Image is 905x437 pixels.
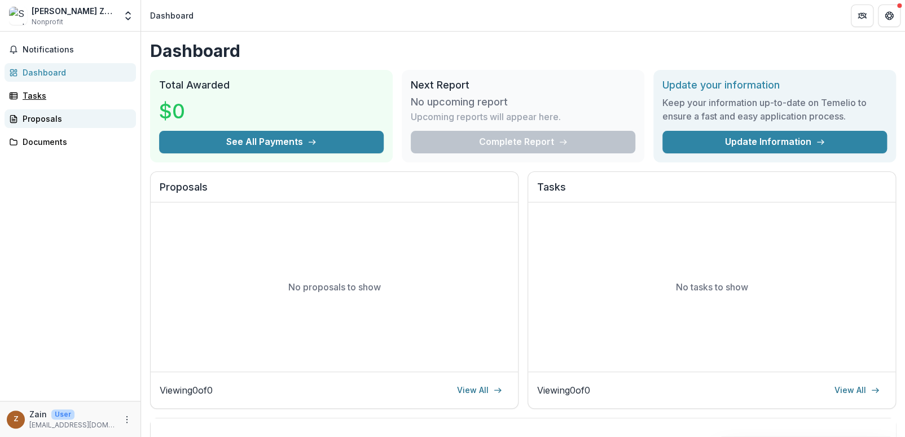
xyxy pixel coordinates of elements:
[5,86,136,105] a: Tasks
[160,383,213,397] p: Viewing 0 of 0
[662,131,887,153] a: Update Information
[23,136,127,148] div: Documents
[23,67,127,78] div: Dashboard
[159,79,384,91] h2: Total Awarded
[23,45,131,55] span: Notifications
[5,63,136,82] a: Dashboard
[878,5,900,27] button: Get Help
[676,280,748,294] p: No tasks to show
[662,96,887,123] h3: Keep your information up-to-date on Temelio to ensure a fast and easy application process.
[23,90,127,101] div: Tasks
[150,41,896,61] h1: Dashboard
[411,79,635,91] h2: Next Report
[411,96,508,108] h3: No upcoming report
[9,7,27,25] img: Syed Zain bin Syed Abu Bakar Almohdzar
[5,109,136,128] a: Proposals
[828,381,886,399] a: View All
[537,181,886,202] h2: Tasks
[32,5,116,17] div: [PERSON_NAME] Zain bin [PERSON_NAME] [PERSON_NAME] Almohdzar
[411,110,561,123] p: Upcoming reports will appear here.
[120,5,136,27] button: Open entity switcher
[29,420,116,430] p: [EMAIL_ADDRESS][DOMAIN_NAME]
[159,96,244,126] h3: $0
[23,113,127,125] div: Proposals
[537,383,590,397] p: Viewing 0 of 0
[160,181,509,202] h2: Proposals
[851,5,873,27] button: Partners
[5,133,136,151] a: Documents
[159,131,384,153] button: See All Payments
[5,41,136,59] button: Notifications
[120,413,134,426] button: More
[14,416,19,423] div: Zain
[150,10,194,21] div: Dashboard
[288,280,381,294] p: No proposals to show
[450,381,509,399] a: View All
[32,17,63,27] span: Nonprofit
[662,79,887,91] h2: Update your information
[51,409,74,420] p: User
[146,7,198,24] nav: breadcrumb
[29,408,47,420] p: Zain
